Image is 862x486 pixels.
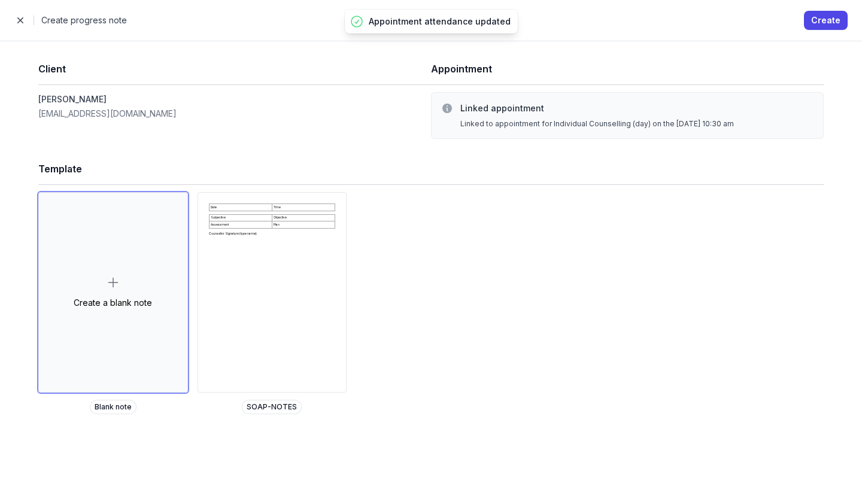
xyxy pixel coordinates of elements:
p: Counsellor Signature (type name): [209,232,336,236]
dt: [EMAIL_ADDRESS][DOMAIN_NAME] [38,107,431,121]
span: Create [811,13,840,28]
span: Appointment [431,63,492,75]
p: Assessment [211,223,271,227]
p: Objective [274,215,333,220]
span: Blank note [90,400,136,414]
h3: Linked appointment [460,102,814,114]
h1: Client [38,60,431,77]
p: Time [274,205,333,209]
p: Date [211,205,271,209]
h2: Create progress note [41,13,797,28]
div: Create a blank note [74,297,152,309]
button: Create [804,11,848,30]
p: Plan [274,223,333,227]
dd: [PERSON_NAME] [38,92,431,107]
div: Linked to appointment for Individual Counselling (day) on the [DATE] 10:30 am [460,119,814,129]
span: SOAP-NOTES [242,400,302,414]
p: Subjective [211,215,271,220]
h1: Template [38,160,824,177]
